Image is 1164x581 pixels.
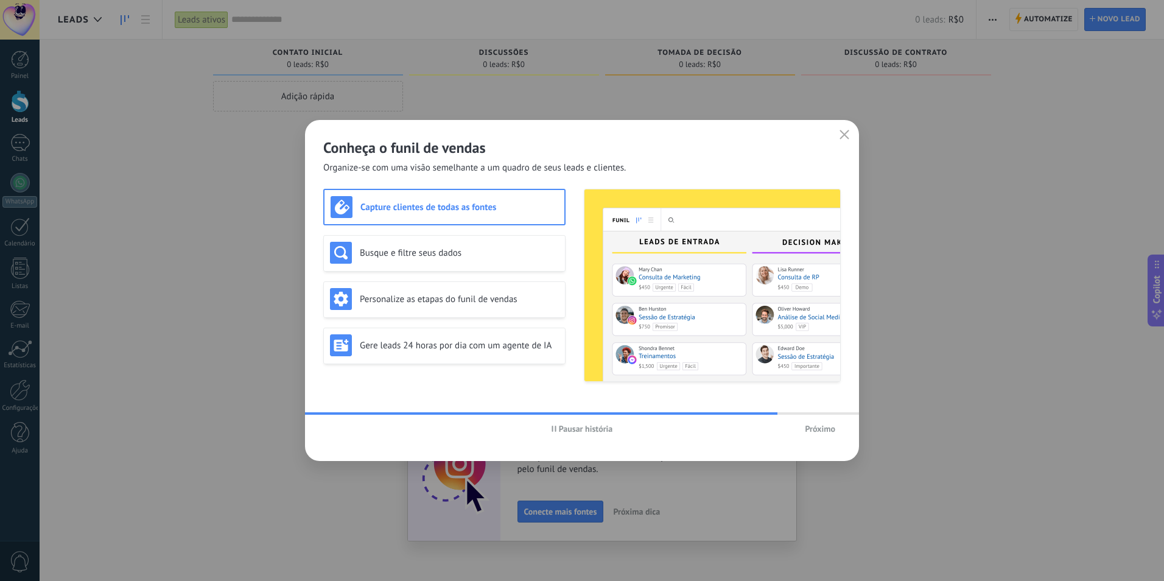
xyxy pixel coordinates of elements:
h3: Capture clientes de todas as fontes [360,202,558,213]
span: Organize-se com uma visão semelhante a um quadro de seus leads e clientes. [323,162,626,174]
button: Próximo [799,420,841,438]
h3: Gere leads 24 horas por dia com um agente de IA [360,340,559,351]
span: Pausar história [559,424,613,433]
h3: Personalize as etapas do funil de vendas [360,294,559,305]
span: Próximo [805,424,835,433]
h3: Busque e filtre seus dados [360,247,559,259]
button: Pausar história [546,420,619,438]
h2: Conheça o funil de vendas [323,138,841,157]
